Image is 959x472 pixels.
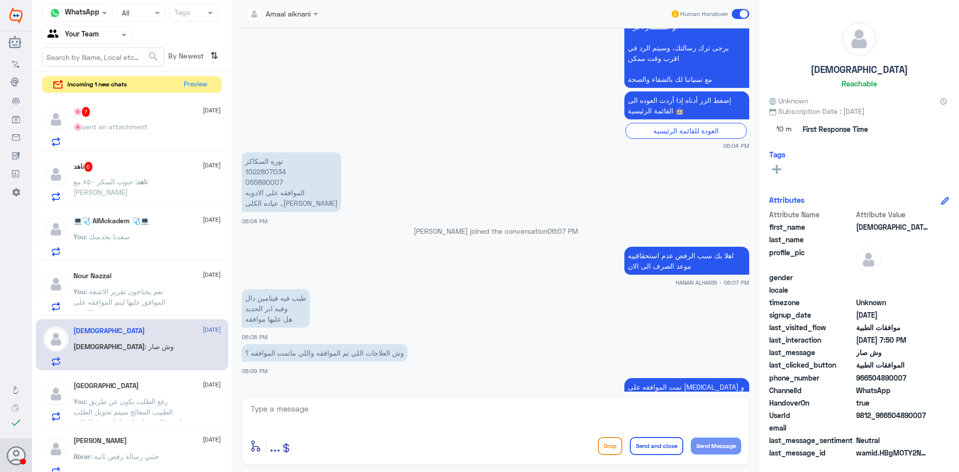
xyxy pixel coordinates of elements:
[270,435,280,457] button: ...
[73,287,165,317] span: : نعم يحتاجون تقرير الاشعة الموافق عليها ليتم الموافقه على الاخرى
[856,209,929,220] span: Attribute Value
[769,322,854,333] span: last_visited_flow
[769,150,786,159] h6: Tags
[73,107,90,117] h5: 🌸
[82,122,147,131] span: sent an attachment
[769,335,854,345] span: last_interaction
[856,398,929,408] span: true
[164,47,206,67] span: By Newest
[769,398,854,408] span: HandoverOn
[856,285,929,295] span: null
[856,385,929,396] span: 2
[769,297,854,308] span: timezone
[769,247,854,270] span: profile_pic
[769,234,854,245] span: last_name
[82,107,90,117] span: 7
[242,344,408,362] p: 9/10/2025, 6:09 PM
[203,380,221,389] span: [DATE]
[43,437,68,462] img: defaultAdmin.png
[73,437,127,445] h5: Abrar Abdullah
[73,452,90,461] span: Abrar
[625,123,747,138] div: العودة للقائمة الرئيسية
[73,122,82,131] span: 🌸
[624,247,749,275] p: 9/10/2025, 6:07 PM
[856,322,929,333] span: موافقات الطبية
[179,76,211,93] button: Preview
[73,232,85,241] span: You
[842,22,876,56] img: defaultAdmin.png
[842,79,877,88] h6: Reachable
[856,222,929,232] span: MOHAMMED
[856,347,929,358] span: وش صار
[73,382,139,390] h5: Turki
[624,91,749,119] p: 9/10/2025, 6:04 PM
[856,423,929,433] span: null
[73,397,182,437] span: : رفع الطلب يكون عن طريق الطبيب المعالج سيتم تحويل الطلب لقسم السمعيات ليتم اعادة رفع الطلب بئذن ...
[42,48,164,66] input: Search by Name, Local etc…
[856,410,929,421] span: 9812_966504890007
[43,382,68,407] img: defaultAdmin.png
[47,27,62,42] img: yourTeam.svg
[856,310,929,320] span: 2025-09-26T17:30:22.727Z
[242,368,268,374] span: 06:09 PM
[769,222,854,232] span: first_name
[73,177,137,196] span: : حبوب السكر ٨٥٠ مع [PERSON_NAME]
[203,270,221,279] span: [DATE]
[242,334,268,340] span: 06:08 PM
[47,5,62,20] img: whatsapp.png
[769,209,854,220] span: Attribute Name
[242,152,341,212] p: 9/10/2025, 6:04 PM
[43,272,68,297] img: defaultAdmin.png
[73,397,85,406] span: You
[691,438,741,455] button: Send Message
[769,448,854,458] span: last_message_id
[85,232,130,241] span: : سعدنا بخدمتك
[270,437,280,455] span: ...
[769,272,854,283] span: gender
[769,120,799,138] span: 10 m
[680,9,728,18] span: Human Handover
[856,360,929,370] span: الموافقات الطبية
[769,310,854,320] span: signup_date
[43,162,68,187] img: defaultAdmin.png
[73,217,149,225] h5: 💻🩺 AlMokadem 🩺💻
[630,437,683,455] button: Send and close
[811,64,908,75] h5: [DEMOGRAPHIC_DATA]
[769,195,805,204] h6: Attributes
[43,107,68,132] img: defaultAdmin.png
[769,285,854,295] span: locale
[43,327,68,352] img: defaultAdmin.png
[147,50,159,62] span: search
[598,437,622,455] button: Drop
[856,247,881,272] img: defaultAdmin.png
[769,423,854,433] span: email
[137,177,148,186] span: ناهد
[90,452,159,461] span: : جتني رسالة رفض ثانية
[43,217,68,242] img: defaultAdmin.png
[203,435,221,444] span: [DATE]
[203,215,221,224] span: [DATE]
[624,378,749,406] p: 9/10/2025, 7:07 PM
[856,448,929,458] span: wamid.HBgMOTY2NTA0ODkwMDA3FQIAEhgUM0E3QzM3QTgwNzUwODlFOEY1NjEA
[769,385,854,396] span: ChannelId
[73,287,85,296] span: You
[203,325,221,334] span: [DATE]
[856,335,929,345] span: 2025-10-11T16:50:48.189Z
[73,342,145,351] span: [DEMOGRAPHIC_DATA]
[73,272,111,280] h5: Nour Nazzal
[203,161,221,170] span: [DATE]
[769,435,854,446] span: last_message_sentiment
[723,141,749,150] span: 06:04 PM
[67,80,127,89] span: incoming 1 new chats
[676,278,749,287] span: HANAN ALHARBI - 06:07 PM
[242,289,310,328] p: 9/10/2025, 6:08 PM
[73,162,93,172] h5: ناهد
[856,435,929,446] span: 0
[10,417,22,429] i: check
[203,106,221,115] span: [DATE]
[769,373,854,383] span: phone_number
[856,373,929,383] span: 966504890007
[9,7,22,23] img: Widebot Logo
[84,162,93,172] span: 6
[769,410,854,421] span: UserId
